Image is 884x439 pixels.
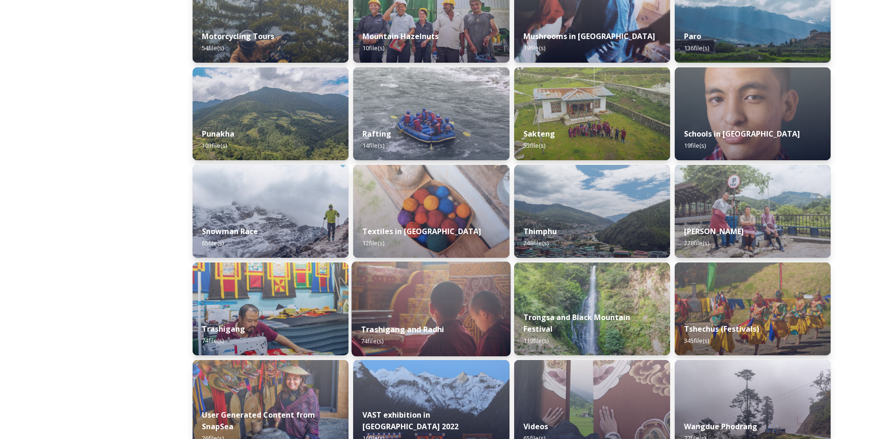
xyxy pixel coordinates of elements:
img: Trashigang%2520and%2520Rangjung%2520060723%2520by%2520Amp%2520Sripimanwat-32.jpg [352,262,511,356]
strong: Snowman Race [202,226,258,236]
img: Trashi%2520Yangtse%2520090723%2520by%2520Amp%2520Sripimanwat-187.jpg [675,165,831,258]
span: 136 file(s) [684,44,709,52]
img: _SCH2151_FINAL_RGB.jpg [675,67,831,160]
span: 54 file(s) [202,44,224,52]
span: 53 file(s) [523,141,545,150]
strong: Trongsa and Black Mountain Festival [523,312,630,334]
strong: Wangdue Phodrang [684,421,757,432]
strong: Trashigang and Radhi [361,324,445,334]
span: 14 file(s) [362,141,384,150]
strong: Thimphu [523,226,557,236]
span: 10 file(s) [362,44,384,52]
strong: Paro [684,31,701,41]
strong: Videos [523,421,548,432]
strong: Tshechus (Festivals) [684,324,759,334]
img: 2022-10-01%252018.12.56.jpg [514,262,670,355]
strong: [PERSON_NAME] [684,226,744,236]
strong: Punakha [202,129,234,139]
span: 103 file(s) [202,141,227,150]
span: 345 file(s) [684,336,709,345]
span: 74 file(s) [202,336,224,345]
span: 19 file(s) [684,141,706,150]
strong: Trashigang [202,324,245,334]
span: 19 file(s) [523,44,545,52]
img: Trashigang%2520and%2520Rangjung%2520060723%2520by%2520Amp%2520Sripimanwat-66.jpg [193,262,348,355]
span: 12 file(s) [362,239,384,247]
img: f73f969a-3aba-4d6d-a863-38e7472ec6b1.JPG [353,67,509,160]
strong: Schools in [GEOGRAPHIC_DATA] [684,129,800,139]
img: Thimphu%2520190723%2520by%2520Amp%2520Sripimanwat-43.jpg [514,165,670,258]
strong: Motorcycling Tours [202,31,274,41]
img: Sakteng%2520070723%2520by%2520Nantawat-5.jpg [514,67,670,160]
span: 228 file(s) [684,239,709,247]
strong: VAST exhibition in [GEOGRAPHIC_DATA] 2022 [362,410,458,432]
strong: Sakteng [523,129,555,139]
strong: Mushrooms in [GEOGRAPHIC_DATA] [523,31,655,41]
strong: User Generated Content from SnapSea [202,410,315,432]
img: Dechenphu%2520Festival14.jpg [675,262,831,355]
span: 65 file(s) [202,239,224,247]
span: 74 file(s) [361,337,383,345]
span: 248 file(s) [523,239,548,247]
img: Snowman%2520Race41.jpg [193,165,348,258]
strong: Mountain Hazelnuts [362,31,439,41]
strong: Textiles in [GEOGRAPHIC_DATA] [362,226,481,236]
strong: Rafting [362,129,391,139]
img: 2022-10-01%252012.59.42.jpg [193,67,348,160]
span: 119 file(s) [523,336,548,345]
img: _SCH9806.jpg [353,165,509,258]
